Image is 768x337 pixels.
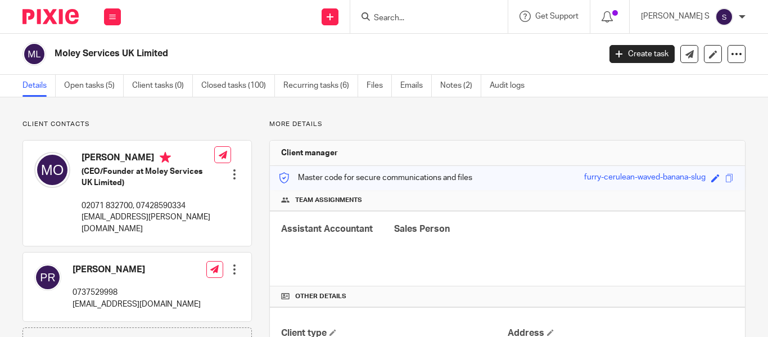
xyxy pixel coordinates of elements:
h2: Moley Services UK Limited [55,48,485,60]
span: Other details [295,292,346,301]
span: Change Client type [329,329,336,336]
a: Send new email [680,45,698,63]
a: Emails [400,75,432,97]
img: svg%3E [715,8,733,26]
span: Team assignments [295,196,362,205]
p: [EMAIL_ADDRESS][DOMAIN_NAME] [73,299,201,310]
h4: [PERSON_NAME] [82,152,214,166]
span: Copy to clipboard [725,174,734,182]
span: Edit Address [547,329,554,336]
p: 0737529998 [73,287,201,298]
a: Audit logs [490,75,533,97]
p: [EMAIL_ADDRESS][PERSON_NAME][DOMAIN_NAME] [82,212,214,235]
i: Primary [160,152,171,163]
span: Edit code [711,174,720,182]
h3: Client manager [281,147,338,159]
h4: [PERSON_NAME] [73,264,201,276]
p: 02071 832700, 07428590334 [82,200,214,212]
input: Search [373,14,474,24]
span: Assistant Accountant [281,224,373,233]
p: [PERSON_NAME] S [641,11,710,22]
a: Closed tasks (100) [201,75,275,97]
a: Edit client [704,45,722,63]
div: furry-cerulean-waved-banana-slug [584,172,706,185]
img: svg%3E [34,152,70,188]
p: Client contacts [22,120,252,129]
h5: (CEO/Founder at Moley Services UK Limited) [82,166,214,189]
a: Create task [609,45,675,63]
a: Recurring tasks (6) [283,75,358,97]
img: Pixie [22,9,79,24]
a: Details [22,75,56,97]
span: Get Support [535,12,579,20]
a: Notes (2) [440,75,481,97]
span: Sales Person [394,224,450,233]
img: svg%3E [22,42,46,66]
a: Open tasks (5) [64,75,124,97]
a: Files [367,75,392,97]
p: Master code for secure communications and files [278,172,472,183]
img: svg%3E [34,264,61,291]
a: Client tasks (0) [132,75,193,97]
p: More details [269,120,746,129]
